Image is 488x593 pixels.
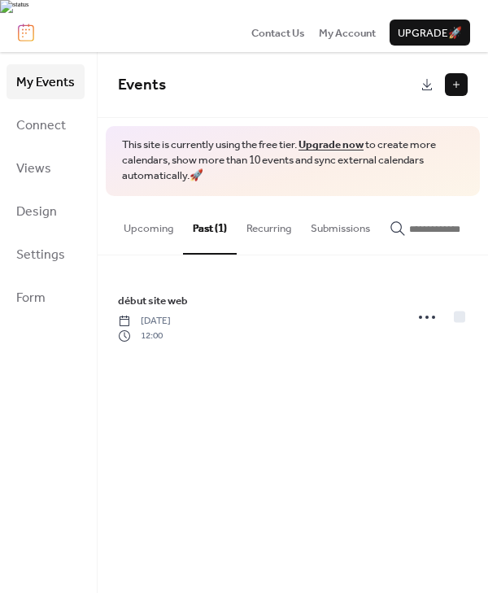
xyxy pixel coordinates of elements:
a: Settings [7,237,85,272]
span: Design [16,199,57,225]
span: [DATE] [118,314,171,329]
button: Past (1) [183,196,237,255]
button: Submissions [301,196,380,253]
a: Contact Us [251,24,305,41]
a: Connect [7,107,85,142]
span: début site web [118,293,188,309]
a: Form [7,280,85,315]
span: This site is currently using the free tier. to create more calendars, show more than 10 events an... [122,137,464,184]
span: Views [16,156,51,181]
span: Form [16,286,46,311]
a: Views [7,150,85,185]
button: Recurring [237,196,301,253]
span: Connect [16,113,66,138]
span: Settings [16,242,65,268]
img: logo [18,24,34,41]
a: début site web [118,292,188,310]
a: My Account [319,24,376,41]
button: Upgrade🚀 [390,20,470,46]
button: Upcoming [114,196,183,253]
a: Upgrade now [298,134,364,155]
a: My Events [7,64,85,99]
span: My Account [319,25,376,41]
span: Contact Us [251,25,305,41]
span: Events [118,70,166,100]
span: Upgrade 🚀 [398,25,462,41]
a: Design [7,194,85,229]
span: My Events [16,70,75,95]
span: 12:00 [118,329,171,343]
